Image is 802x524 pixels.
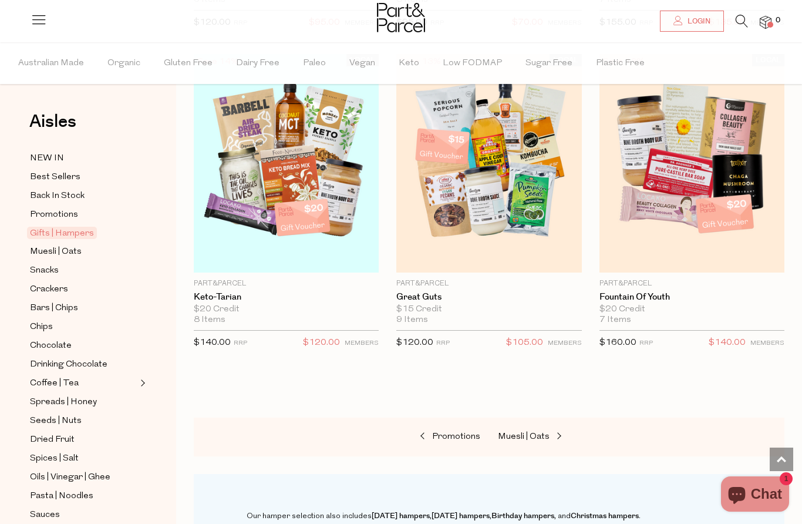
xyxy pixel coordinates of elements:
[548,340,582,347] small: MEMBERS
[349,43,375,84] span: Vegan
[599,338,636,347] span: $160.00
[525,43,572,84] span: Sugar Free
[30,452,79,466] span: Spices | Salt
[30,170,137,184] a: Best Sellers
[30,489,137,503] a: Pasta | Noodles
[234,340,247,347] small: RRP
[396,304,581,315] div: $15 Credit
[639,340,653,347] small: RRP
[773,15,783,26] span: 0
[443,43,502,84] span: Low FODMAP
[194,278,379,289] p: Part&Parcel
[164,43,213,84] span: Gluten Free
[709,335,746,351] span: $140.00
[396,292,581,303] a: Great Guts
[30,470,137,485] a: Oils | Vinegar | Ghee
[30,170,80,184] span: Best Sellers
[107,43,140,84] span: Organic
[30,395,97,409] span: Spreads | Honey
[30,433,75,447] span: Dried Fruit
[498,432,550,441] span: Muesli | Oats
[194,315,225,325] span: 8 Items
[30,451,137,466] a: Spices | Salt
[30,376,137,391] a: Coffee | Tea
[432,510,490,521] a: [DATE] hampers
[30,358,107,372] span: Drinking Chocolate
[30,414,82,428] span: Seeds | Nuts
[27,227,97,239] span: Gifts | Hampers
[30,395,137,409] a: Spreads | Honey
[717,476,793,515] inbox-online-store-chat: Shopify online store chat
[30,189,137,203] a: Back In Stock
[30,282,137,297] a: Crackers
[599,278,784,289] p: Part&Parcel
[194,338,231,347] span: $140.00
[30,508,137,522] a: Sauces
[432,432,480,441] span: Promotions
[660,11,724,32] a: Login
[436,340,450,347] small: RRP
[30,339,72,353] span: Chocolate
[685,16,710,26] span: Login
[194,304,379,315] div: $20 Credit
[247,509,732,523] p: Our hamper selection also includes , , , and .
[396,338,433,347] span: $120.00
[194,292,379,303] a: Keto-tarian
[30,207,137,222] a: Promotions
[29,113,76,142] a: Aisles
[506,335,543,351] span: $105.00
[236,43,279,84] span: Dairy Free
[30,471,110,485] span: Oils | Vinegar | Ghee
[137,376,146,390] button: Expand/Collapse Coffee | Tea
[491,510,554,521] a: Birthday hampers
[345,340,379,347] small: MEMBERS
[30,245,82,259] span: Muesli | Oats
[571,510,639,521] a: Christmas hampers
[30,508,60,522] span: Sauces
[30,489,93,503] span: Pasta | Noodles
[194,54,379,273] img: Keto-tarian
[30,263,137,278] a: Snacks
[29,109,76,135] span: Aisles
[30,377,79,391] span: Coffee | Tea
[498,429,615,445] a: Muesli | Oats
[399,43,419,84] span: Keto
[30,320,53,334] span: Chips
[30,244,137,259] a: Muesli | Oats
[30,189,85,203] span: Back In Stock
[599,54,784,273] img: Fountain Of Youth
[599,315,631,325] span: 7 Items
[372,510,430,521] a: [DATE] hampers
[30,320,137,334] a: Chips
[30,357,137,372] a: Drinking Chocolate
[750,340,784,347] small: MEMBERS
[30,301,78,315] span: Bars | Chips
[30,226,137,240] a: Gifts | Hampers
[363,429,480,445] a: Promotions
[30,151,137,166] a: NEW IN
[30,338,137,353] a: Chocolate
[30,414,137,428] a: Seeds | Nuts
[30,208,78,222] span: Promotions
[30,152,64,166] span: NEW IN
[396,315,428,325] span: 9 Items
[599,304,784,315] div: $20 Credit
[396,278,581,289] p: Part&Parcel
[596,43,645,84] span: Plastic Free
[30,301,137,315] a: Bars | Chips
[303,43,326,84] span: Paleo
[30,283,68,297] span: Crackers
[30,432,137,447] a: Dried Fruit
[396,54,581,273] img: Great Guts
[18,43,84,84] span: Australian Made
[30,264,59,278] span: Snacks
[303,335,340,351] span: $120.00
[760,16,771,28] a: 0
[599,292,784,303] a: Fountain Of Youth
[377,3,425,32] img: Part&Parcel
